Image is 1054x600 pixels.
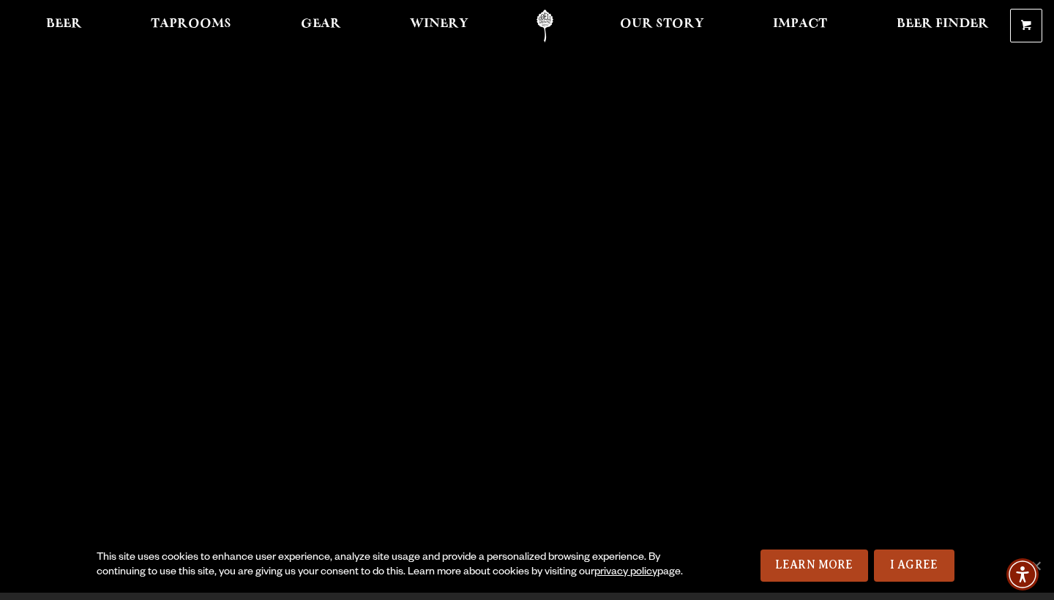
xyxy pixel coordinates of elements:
a: Gear [291,10,351,42]
a: Odell Home [517,10,572,42]
span: Impact [773,18,827,30]
div: This site uses cookies to enhance user experience, analyze site usage and provide a personalized ... [97,551,685,580]
span: Our Story [620,18,704,30]
span: Beer [46,18,82,30]
a: Beer [37,10,91,42]
a: Winery [400,10,478,42]
a: privacy policy [594,567,657,579]
a: Impact [763,10,837,42]
div: Accessibility Menu [1006,558,1039,590]
a: Beer Finder [887,10,998,42]
a: Learn More [760,550,868,582]
span: Beer Finder [897,18,989,30]
a: Taprooms [141,10,241,42]
span: Winery [410,18,468,30]
a: I Agree [874,550,954,582]
span: Taprooms [151,18,231,30]
a: Our Story [610,10,714,42]
span: Gear [301,18,341,30]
